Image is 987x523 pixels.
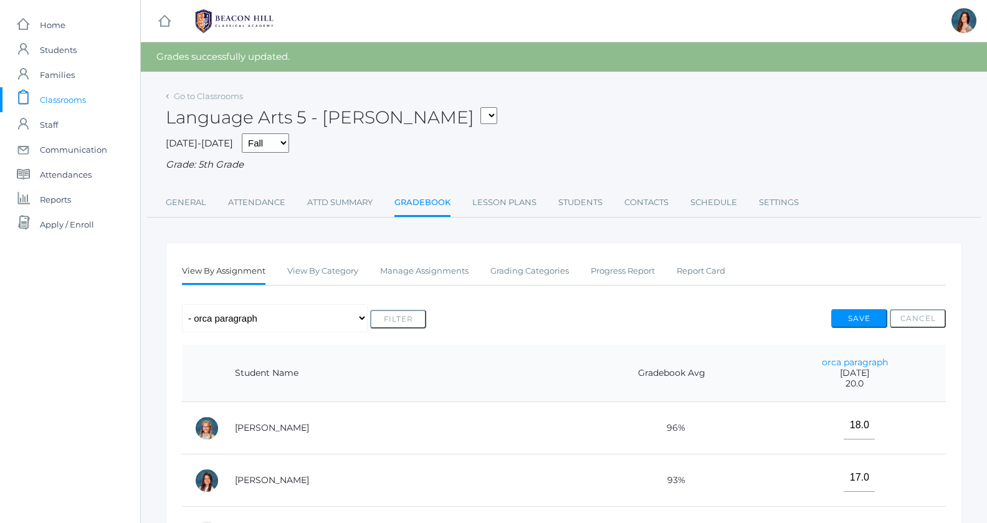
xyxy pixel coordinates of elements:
[40,212,94,237] span: Apply / Enroll
[194,416,219,441] div: Paige Albanese
[228,190,285,215] a: Attendance
[890,309,946,328] button: Cancel
[40,137,107,162] span: Communication
[182,259,265,285] a: View By Assignment
[394,190,451,217] a: Gradebook
[188,6,281,37] img: BHCALogos-05-308ed15e86a5a0abce9b8dd61676a3503ac9727e845dece92d48e8588c001991.png
[222,345,579,402] th: Student Name
[831,309,887,328] button: Save
[776,368,933,378] span: [DATE]
[591,259,655,284] a: Progress Report
[40,37,77,62] span: Students
[166,158,962,172] div: Grade: 5th Grade
[490,259,569,284] a: Grading Categories
[558,190,603,215] a: Students
[951,8,976,33] div: Rebecca Salazar
[174,91,243,101] a: Go to Classrooms
[822,357,888,368] a: orca paragraph
[380,259,469,284] a: Manage Assignments
[776,378,933,389] span: 20.0
[141,42,987,72] div: Grades successfully updated.
[235,422,309,433] a: [PERSON_NAME]
[472,190,536,215] a: Lesson Plans
[40,162,92,187] span: Attendances
[579,402,763,454] td: 96%
[759,190,799,215] a: Settings
[166,190,206,215] a: General
[40,112,58,137] span: Staff
[677,259,725,284] a: Report Card
[194,468,219,493] div: Grace Carpenter
[40,87,86,112] span: Classrooms
[40,12,65,37] span: Home
[307,190,373,215] a: Attd Summary
[287,259,358,284] a: View By Category
[370,310,426,329] button: Filter
[166,137,233,149] span: [DATE]-[DATE]
[40,62,75,87] span: Families
[40,187,71,212] span: Reports
[579,454,763,507] td: 93%
[235,474,309,486] a: [PERSON_NAME]
[690,190,737,215] a: Schedule
[624,190,669,215] a: Contacts
[166,108,497,127] h2: Language Arts 5 - [PERSON_NAME]
[579,345,763,402] th: Gradebook Avg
